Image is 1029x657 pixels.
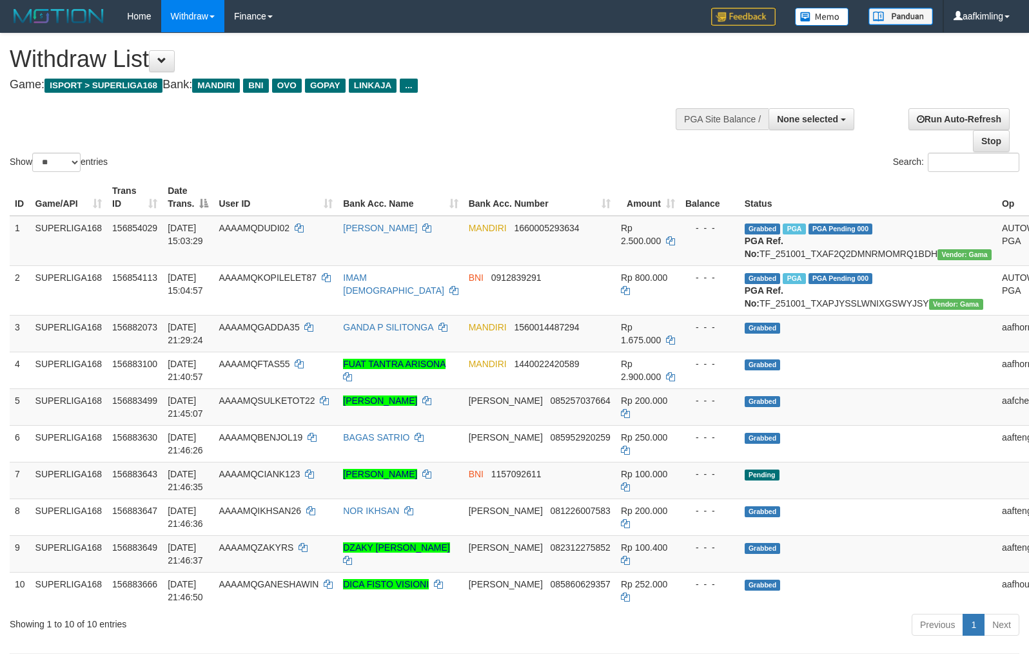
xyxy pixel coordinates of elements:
span: 156854029 [112,223,157,233]
th: Game/API: activate to sort column ascending [30,179,108,216]
td: 10 [10,572,30,609]
span: BNI [469,272,484,283]
span: [DATE] 21:45:07 [168,395,203,419]
b: PGA Ref. No: [745,285,783,309]
span: [PERSON_NAME] [469,506,543,516]
span: Copy 081226007583 to clipboard [550,506,610,516]
span: Grabbed [745,224,781,234]
span: Copy 1560014487294 to clipboard [514,322,579,332]
span: Rp 2.900.000 [621,359,661,382]
a: NOR IKHSAN [343,506,399,516]
span: Rp 1.675.000 [621,322,661,345]
td: SUPERLIGA168 [30,572,108,609]
span: [PERSON_NAME] [469,395,543,406]
span: Grabbed [745,543,781,554]
select: Showentries [32,153,81,172]
span: Vendor URL: https://trx31.1velocity.biz [929,299,983,310]
span: 156883499 [112,395,157,406]
span: Marked by aafchhiseyha [783,273,805,284]
span: 156883100 [112,359,157,369]
td: 9 [10,535,30,572]
td: 4 [10,352,30,388]
h4: Game: Bank: [10,79,673,91]
div: - - - [685,222,734,234]
a: DICA FISTO VISIONI [343,579,429,589]
td: SUPERLIGA168 [30,315,108,352]
span: Rp 200.000 [621,395,667,406]
span: [DATE] 21:46:35 [168,469,203,492]
b: PGA Ref. No: [745,236,783,259]
label: Show entries [10,153,108,172]
span: Grabbed [745,359,781,370]
span: AAAAMQGANESHAWIN [219,579,318,589]
span: [PERSON_NAME] [469,542,543,553]
a: FUAT TANTRA ARISONA [343,359,445,369]
span: LINKAJA [349,79,397,93]
span: 156883649 [112,542,157,553]
td: 3 [10,315,30,352]
td: 7 [10,462,30,499]
span: GOPAY [305,79,346,93]
td: 8 [10,499,30,535]
img: Button%20Memo.svg [795,8,849,26]
div: - - - [685,271,734,284]
span: Copy 085257037664 to clipboard [550,395,610,406]
div: Showing 1 to 10 of 10 entries [10,613,419,631]
a: 1 [963,614,985,636]
td: 1 [10,216,30,266]
span: MANDIRI [469,322,507,332]
a: IMAM [DEMOGRAPHIC_DATA] [343,272,444,296]
span: Grabbed [745,323,781,334]
span: Copy 1440022420589 to clipboard [514,359,579,369]
span: Copy 1660005293634 to clipboard [514,223,579,233]
div: PGA Site Balance / [676,108,769,130]
span: ... [400,79,417,93]
span: 156882073 [112,322,157,332]
th: ID [10,179,30,216]
span: Rp 800.000 [621,272,667,283]
img: MOTION_logo.png [10,6,108,26]
span: [DATE] 21:46:26 [168,432,203,455]
th: Balance [680,179,740,216]
span: 156883666 [112,579,157,589]
a: Stop [973,130,1010,152]
span: [DATE] 21:40:57 [168,359,203,382]
span: ISPORT > SUPERLIGA168 [44,79,162,93]
a: Next [984,614,1019,636]
h1: Withdraw List [10,46,673,72]
td: SUPERLIGA168 [30,265,108,315]
span: [DATE] 15:03:29 [168,223,203,246]
label: Search: [893,153,1019,172]
span: AAAAMQBENJOL19 [219,432,302,443]
td: SUPERLIGA168 [30,216,108,266]
span: MANDIRI [469,223,507,233]
span: Vendor URL: https://trx31.1velocity.biz [937,249,992,260]
span: AAAAMQFTAS55 [219,359,289,369]
span: MANDIRI [192,79,240,93]
th: Status [740,179,997,216]
td: 6 [10,425,30,462]
td: SUPERLIGA168 [30,425,108,462]
span: BNI [469,469,484,479]
div: - - - [685,321,734,334]
td: SUPERLIGA168 [30,462,108,499]
a: [PERSON_NAME] [343,395,417,406]
span: Marked by aafsoycanthlai [783,224,805,234]
span: Copy 085860629357 to clipboard [550,579,610,589]
span: AAAAMQCIANK123 [219,469,300,479]
span: Grabbed [745,433,781,444]
span: Rp 2.500.000 [621,223,661,246]
div: - - - [685,394,734,407]
td: 2 [10,265,30,315]
a: Previous [912,614,963,636]
div: - - - [685,504,734,517]
span: Copy 1157092611 to clipboard [491,469,542,479]
span: Rp 100.400 [621,542,667,553]
span: OVO [272,79,302,93]
input: Search: [928,153,1019,172]
button: None selected [769,108,854,130]
td: TF_251001_TXAF2Q2DMNRMOMRQ1BDH [740,216,997,266]
span: Rp 100.000 [621,469,667,479]
a: [PERSON_NAME] [343,469,417,479]
img: panduan.png [868,8,933,25]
